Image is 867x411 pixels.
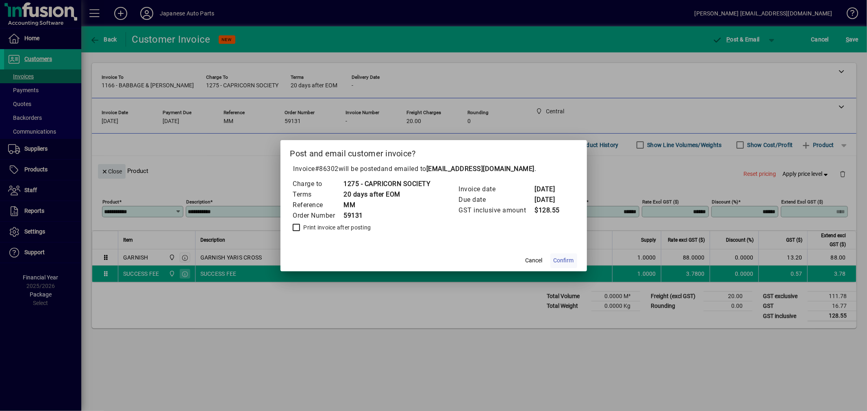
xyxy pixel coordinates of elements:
[315,165,339,173] span: #86302
[343,189,431,200] td: 20 days after EOM
[302,223,371,231] label: Print invoice after posting
[458,195,535,205] td: Due date
[535,184,567,195] td: [DATE]
[293,210,343,221] td: Order Number
[458,184,535,195] td: Invoice date
[343,200,431,210] td: MM
[343,179,431,189] td: 1275 - CAPRICORN SOCIETY
[458,205,535,216] td: GST inclusive amount
[521,253,547,268] button: Cancel
[426,165,535,173] b: [EMAIL_ADDRESS][DOMAIN_NAME]
[550,253,577,268] button: Confirm
[535,195,567,205] td: [DATE]
[293,200,343,210] td: Reference
[535,205,567,216] td: $128.55
[554,256,574,265] span: Confirm
[290,164,577,174] p: Invoice will be posted .
[280,140,587,164] h2: Post and email customer invoice?
[343,210,431,221] td: 59131
[381,165,535,173] span: and emailed to
[293,179,343,189] td: Charge to
[526,256,543,265] span: Cancel
[293,189,343,200] td: Terms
